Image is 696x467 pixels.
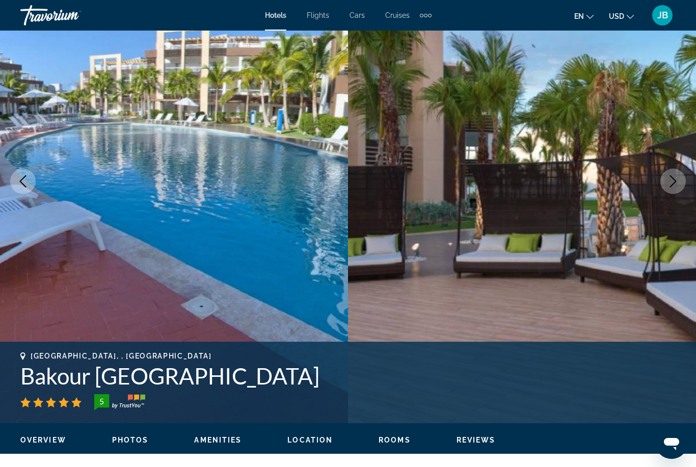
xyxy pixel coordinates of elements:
[574,9,594,23] button: Change language
[20,435,66,445] button: Overview
[457,436,496,444] span: Reviews
[420,7,432,23] button: Extra navigation items
[307,11,329,19] a: Flights
[574,12,584,20] span: en
[31,352,212,360] span: [GEOGRAPHIC_DATA], , [GEOGRAPHIC_DATA]
[609,12,624,20] span: USD
[10,169,36,194] button: Previous image
[265,11,286,19] a: Hotels
[20,363,676,389] h1: Bakour [GEOGRAPHIC_DATA]
[379,436,411,444] span: Rooms
[379,435,411,445] button: Rooms
[20,2,122,29] a: Travorium
[194,435,242,445] button: Amenities
[660,169,686,194] button: Next image
[91,395,112,407] div: 5
[457,435,496,445] button: Reviews
[609,9,634,23] button: Change currency
[94,394,145,410] img: trustyou-badge-hor.svg
[655,426,688,459] iframe: Button to launch messaging window
[112,436,149,444] span: Photos
[657,10,668,20] span: JB
[20,436,66,444] span: Overview
[112,435,149,445] button: Photos
[385,11,410,19] a: Cruises
[194,436,242,444] span: Amenities
[287,436,333,444] span: Location
[287,435,333,445] button: Location
[649,5,676,26] button: User Menu
[350,11,365,19] a: Cars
